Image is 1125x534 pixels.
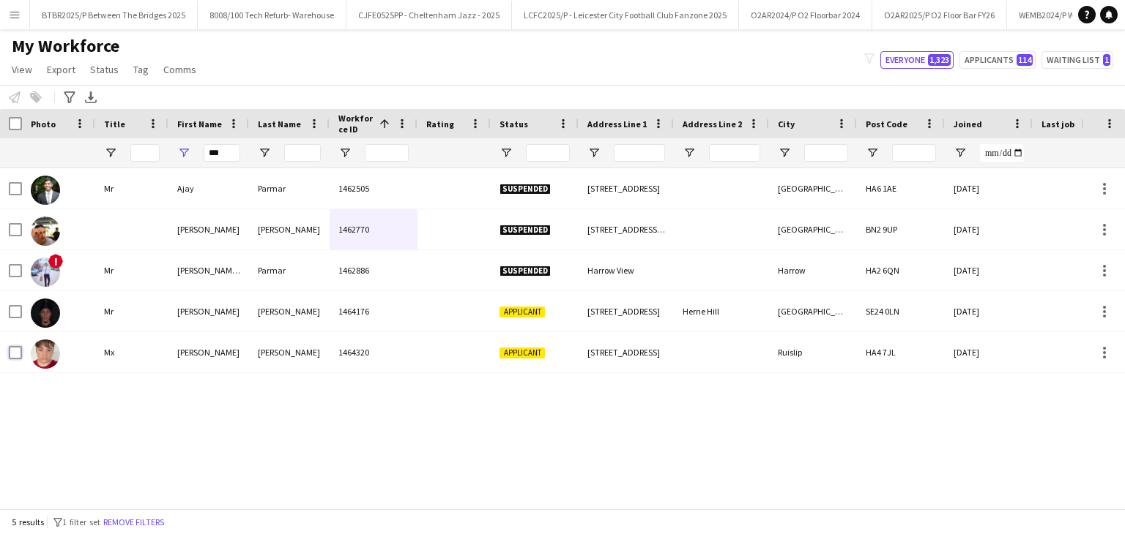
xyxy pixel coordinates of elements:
[880,51,954,69] button: Everyone1,323
[82,89,100,106] app-action-btn: Export XLSX
[709,144,760,162] input: Address Line 2 Filter Input
[500,119,528,129] span: Status
[959,51,1036,69] button: Applicants114
[778,146,791,159] button: Open Filter Menu
[892,144,936,162] input: Post Code Filter Input
[95,332,168,372] div: Mx
[739,1,872,29] button: O2AR2024/P O2 Floorbar 2024
[928,54,951,66] span: 1,323
[258,119,301,129] span: Last Name
[104,146,117,159] button: Open Filter Menu
[62,516,100,527] span: 1 filter set
[249,250,330,290] div: Parmar
[31,119,56,129] span: Photo
[945,332,1033,372] div: [DATE]
[48,254,63,268] span: !
[526,144,570,162] input: Status Filter Input
[769,209,857,249] div: [GEOGRAPHIC_DATA]
[872,1,1007,29] button: O2AR2025/P O2 Floor Bar FY26
[168,168,249,208] div: Ajay
[12,63,32,76] span: View
[500,146,513,159] button: Open Filter Menu
[769,168,857,208] div: [GEOGRAPHIC_DATA]
[330,250,417,290] div: 1462886
[95,291,168,331] div: Mr
[500,307,545,317] span: Applicant
[579,332,674,372] div: [STREET_ADDRESS]
[249,332,330,372] div: [PERSON_NAME]
[512,1,739,29] button: LCFC2025/P - Leicester City Football Club Fanzone 2025
[579,291,674,331] div: [STREET_ADDRESS]
[338,146,352,159] button: Open Filter Menu
[579,250,674,290] div: Harrow View
[954,119,982,129] span: Joined
[980,144,1024,162] input: Joined Filter Input
[163,63,196,76] span: Comms
[249,209,330,249] div: [PERSON_NAME]
[249,168,330,208] div: Parmar
[198,1,346,29] button: 8008/100 Tech Refurb- Warehouse
[674,291,769,331] div: Herne Hill
[330,209,417,249] div: 1462770
[31,339,60,369] img: Jay Croucher
[90,63,119,76] span: Status
[284,144,321,162] input: Last Name Filter Input
[426,119,454,129] span: Rating
[945,209,1033,249] div: [DATE]
[133,63,149,76] span: Tag
[1042,119,1074,129] span: Last job
[61,89,78,106] app-action-btn: Advanced filters
[500,225,551,236] span: Suspended
[857,250,945,290] div: HA2 6QN
[338,113,374,135] span: Workforce ID
[168,332,249,372] div: [PERSON_NAME]
[95,250,168,290] div: Mr
[769,250,857,290] div: Harrow
[778,119,795,129] span: City
[857,168,945,208] div: HA6 1AE
[168,209,249,249] div: [PERSON_NAME]
[31,298,60,328] img: Jay Daniel
[866,119,907,129] span: Post Code
[100,514,167,530] button: Remove filters
[1042,51,1113,69] button: Waiting list1
[857,209,945,249] div: BN2 9UP
[31,217,60,246] img: Jay Dunham
[330,332,417,372] div: 1464320
[945,250,1033,290] div: [DATE]
[84,60,125,79] a: Status
[587,146,601,159] button: Open Filter Menu
[683,119,742,129] span: Address Line 2
[804,144,848,162] input: City Filter Input
[769,332,857,372] div: Ruislip
[47,63,75,76] span: Export
[157,60,202,79] a: Comms
[614,144,665,162] input: Address Line 1 Filter Input
[130,144,160,162] input: Title Filter Input
[857,332,945,372] div: HA4 7JL
[31,257,60,287] img: Jigneshkumar ( jay ) Parmar
[127,60,155,79] a: Tag
[330,291,417,331] div: 1464176
[579,209,674,249] div: [STREET_ADDRESS][PERSON_NAME]
[168,291,249,331] div: [PERSON_NAME]
[258,146,271,159] button: Open Filter Menu
[249,291,330,331] div: [PERSON_NAME]
[587,119,647,129] span: Address Line 1
[41,60,81,79] a: Export
[500,266,551,277] span: Suspended
[204,144,240,162] input: First Name Filter Input
[500,347,545,358] span: Applicant
[500,184,551,195] span: Suspended
[346,1,512,29] button: CJFE0525PP - Cheltenham Jazz - 2025
[769,291,857,331] div: [GEOGRAPHIC_DATA]
[330,168,417,208] div: 1462505
[954,146,967,159] button: Open Filter Menu
[945,168,1033,208] div: [DATE]
[168,250,249,290] div: [PERSON_NAME] ( [PERSON_NAME] )
[1103,54,1110,66] span: 1
[177,146,190,159] button: Open Filter Menu
[365,144,409,162] input: Workforce ID Filter Input
[857,291,945,331] div: SE24 0LN
[945,291,1033,331] div: [DATE]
